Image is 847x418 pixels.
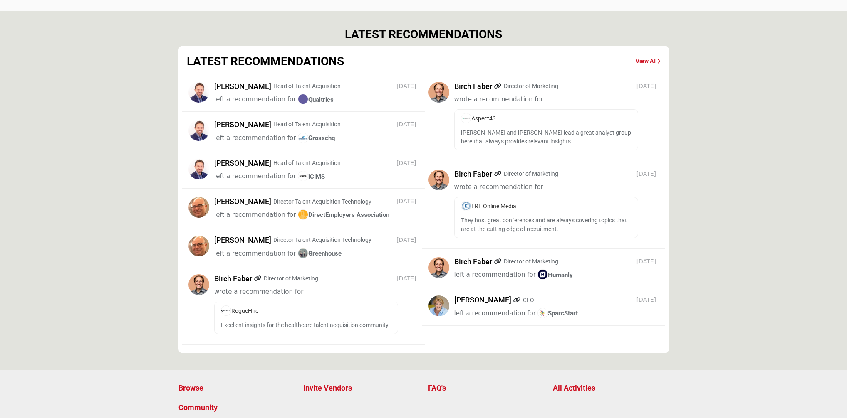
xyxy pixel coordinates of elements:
span: left a recommendation for [214,96,296,103]
span: [DATE] [636,84,659,93]
h5: [PERSON_NAME] [454,298,511,307]
p: Director Talent Acquisition Technology [273,236,371,244]
span: [DATE] [396,159,419,167]
span: [DATE] [636,172,659,180]
p: Director of Marketing [504,84,558,93]
p: Head of Talent Acquisition [273,82,341,91]
h5: [PERSON_NAME] [214,197,271,206]
span: iCIMS [298,173,325,180]
a: imageSparcStart [537,311,578,321]
a: imageDirectEmployers Association [298,210,389,221]
img: image [537,310,548,320]
h2: LATEST RECOMMENDATIONS [187,54,344,69]
a: imageCrosschq [298,133,335,144]
p: Excellent insights for the healthcare talent acquisition community. [221,321,391,329]
h2: LATEST RECOMMENDATIONS [345,27,502,42]
span: [DATE] [636,259,659,268]
h5: Birch Faber [454,84,492,93]
p: [PERSON_NAME] and [PERSON_NAME] lead a great analyst group here that always provides relevant ins... [461,130,632,148]
img: avtar-image [428,84,449,105]
a: Browse [178,382,295,393]
img: image [461,115,471,125]
p: Director of Marketing [504,172,558,180]
img: image [461,203,471,213]
span: Crosschq [298,134,335,142]
span: wrote a recommendation for [454,185,543,193]
a: imageRogueHire [221,307,258,314]
span: left a recommendation for [454,312,536,319]
img: image [537,271,548,282]
h5: [PERSON_NAME] [214,82,271,91]
a: All Activities [553,382,669,393]
img: image [298,248,308,258]
img: image [298,133,308,143]
span: Aspect43 [461,117,496,124]
img: avtar-image [188,120,209,141]
span: left a recommendation for [214,211,296,219]
img: avtar-image [428,172,449,192]
span: wrote a recommendation for [454,98,543,105]
p: Director of Marketing [264,274,318,283]
span: ERE Online Media [461,205,516,211]
span: Humanly [537,273,573,281]
span: [DATE] [396,274,419,283]
h5: [PERSON_NAME] [214,120,271,129]
img: avtar-image [188,197,209,218]
a: imageQualtrics [298,95,334,105]
span: left a recommendation for [214,173,296,180]
span: Greenhouse [298,250,342,257]
img: image [298,171,308,181]
img: avtar-image [428,298,449,318]
p: Director Talent Acquisition Technology [273,197,371,206]
h5: [PERSON_NAME] [214,159,271,168]
p: Head of Talent Acquisition [273,159,341,167]
p: CEO [523,298,534,307]
img: image [221,305,231,316]
span: [DATE] [396,120,419,129]
a: Community [178,402,295,413]
a: imageAspect43 [461,117,496,124]
span: [DATE] [396,197,419,206]
span: left a recommendation for [454,273,536,281]
h5: Birch Faber [214,274,252,283]
p: They host great conferences and are always covering topics that are at the cutting edge of recrui... [461,218,632,236]
a: imageERE Online Media [461,205,516,211]
a: Invite Vendors [303,382,419,393]
img: avtar-image [188,236,209,256]
span: DirectEmployers Association [298,211,389,219]
a: FAQ's [428,382,544,393]
span: Qualtrics [298,96,334,103]
a: View All [636,57,661,66]
span: left a recommendation for [214,250,296,257]
img: avtar-image [188,82,209,103]
a: imageHumanly [537,272,573,283]
span: wrote a recommendation for [214,288,303,295]
img: avtar-image [188,274,209,295]
img: image [298,94,308,104]
span: [DATE] [396,82,419,91]
img: avtar-image [428,259,449,280]
p: Director of Marketing [504,259,558,268]
h5: Birch Faber [454,172,492,181]
h5: [PERSON_NAME] [214,236,271,245]
span: SparcStart [537,312,578,319]
img: image [298,209,308,220]
a: imageiCIMS [298,172,325,182]
h5: Birch Faber [454,259,492,268]
img: avtar-image [188,159,209,179]
span: [DATE] [396,236,419,244]
span: [DATE] [636,298,659,306]
span: RogueHire [221,307,258,314]
span: left a recommendation for [214,134,296,142]
p: Head of Talent Acquisition [273,120,341,129]
a: imageGreenhouse [298,249,342,259]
